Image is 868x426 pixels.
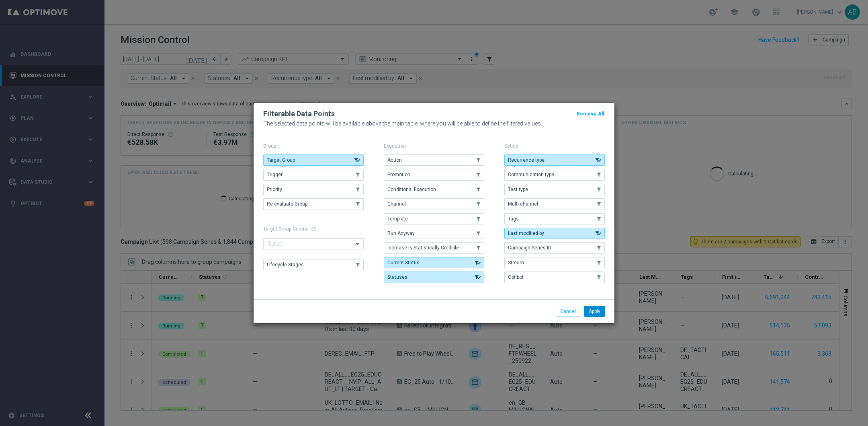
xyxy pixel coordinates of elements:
[508,172,554,177] span: Communication type
[556,306,580,317] button: Cancel
[384,198,484,210] button: Channel
[387,260,420,265] span: Current Status
[384,143,484,149] p: Execution
[384,257,484,268] button: Current Status
[263,184,364,195] button: Priority
[263,109,335,119] h2: Filterable Data Points
[384,169,484,180] button: Promotion
[384,154,484,166] button: Action
[508,274,524,280] span: Optibot
[263,259,364,270] button: Lifecycle Stages
[508,230,544,236] span: Last modified by
[504,169,605,180] button: Communication type
[504,213,605,224] button: Tags
[384,242,484,253] button: Increase Is Statistically Credible
[508,260,524,265] span: Stream
[508,245,551,251] span: Campaign Series ID
[508,157,545,163] span: Recurrence type
[387,187,436,192] span: Conditional Execution
[387,216,408,222] span: Template
[263,198,364,210] button: Re-evaluate Group
[504,143,605,149] p: Set-up
[387,245,459,251] span: Increase Is Statistically Credible
[267,201,307,207] span: Re-evaluate Group
[387,172,410,177] span: Promotion
[504,198,605,210] button: Multi-channel
[504,257,605,268] button: Stream
[576,109,605,118] button: Remove All
[387,230,415,236] span: Run Anyway
[263,226,364,232] h1: Target Group Criteria
[508,187,528,192] span: Test type
[263,154,364,166] button: Target Group
[311,226,317,232] span: help_outline
[584,306,605,317] button: Apply
[384,213,484,224] button: Template
[267,172,283,177] span: Trigger
[267,187,282,192] span: Priority
[504,154,605,166] button: Recurrence type
[263,169,364,180] button: Trigger
[384,184,484,195] button: Conditional Execution
[504,272,605,283] button: Optibot
[504,242,605,253] button: Campaign Series ID
[508,201,538,207] span: Multi-channel
[387,157,402,163] span: Action
[384,228,484,239] button: Run Anyway
[267,262,304,268] span: Lifecycle Stages
[263,120,605,127] p: The selected data points will be available above the main table, where you will be able to define...
[387,201,406,207] span: Channel
[384,272,484,283] button: Statuses
[263,143,364,149] p: Group
[504,228,605,239] button: Last modified by
[387,274,407,280] span: Statuses
[504,184,605,195] button: Test type
[508,216,519,222] span: Tags
[267,157,295,163] span: Target Group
